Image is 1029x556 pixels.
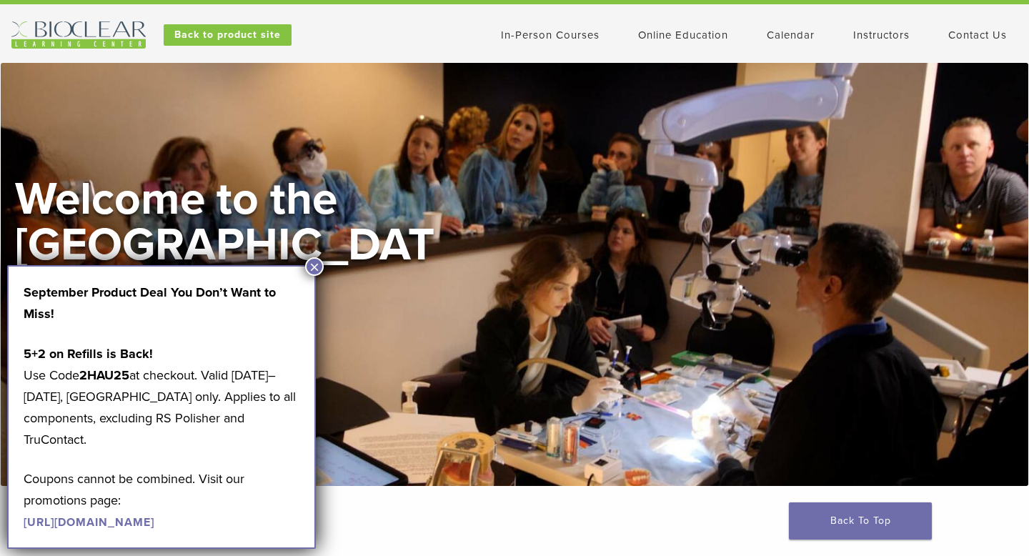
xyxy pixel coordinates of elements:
[24,284,276,322] strong: September Product Deal You Don’t Want to Miss!
[24,343,299,450] p: Use Code at checkout. Valid [DATE]–[DATE], [GEOGRAPHIC_DATA] only. Applies to all components, exc...
[24,515,154,530] a: [URL][DOMAIN_NAME]
[24,346,153,362] strong: 5+2 on Refills is Back!
[24,468,299,532] p: Coupons cannot be combined. Visit our promotions page:
[11,21,146,49] img: Bioclear
[789,502,932,540] a: Back To Top
[853,29,910,41] a: Instructors
[767,29,815,41] a: Calendar
[79,367,129,383] strong: 2HAU25
[164,24,292,46] a: Back to product site
[15,177,444,314] h2: Welcome to the [GEOGRAPHIC_DATA]
[948,29,1007,41] a: Contact Us
[501,29,600,41] a: In-Person Courses
[638,29,728,41] a: Online Education
[305,257,324,276] button: Close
